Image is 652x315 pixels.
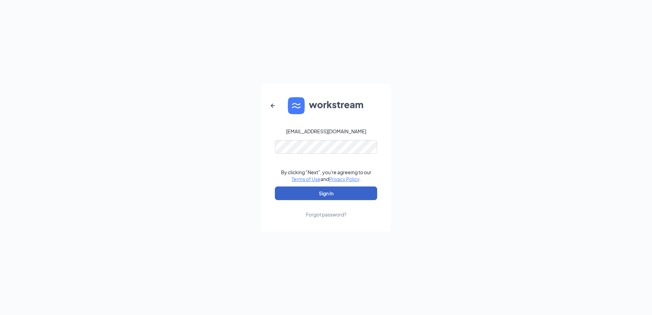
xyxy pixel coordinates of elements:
[286,128,366,135] div: [EMAIL_ADDRESS][DOMAIN_NAME]
[265,97,281,114] button: ArrowLeftNew
[281,169,371,182] div: By clicking "Next", you're agreeing to our and .
[306,200,346,218] a: Forgot password?
[269,102,277,110] svg: ArrowLeftNew
[275,186,377,200] button: Sign In
[292,176,321,182] a: Terms of Use
[306,211,346,218] div: Forgot password?
[329,176,359,182] a: Privacy Policy
[288,97,364,114] img: WS logo and Workstream text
